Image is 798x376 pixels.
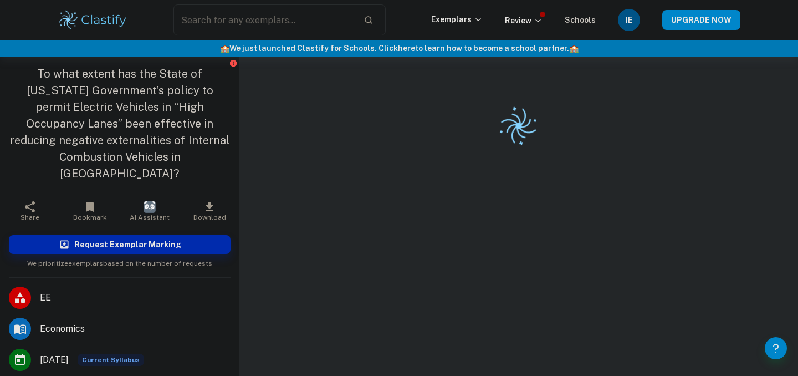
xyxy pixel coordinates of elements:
[27,254,212,268] span: We prioritize exemplars based on the number of requests
[180,195,239,226] button: Download
[40,322,231,336] span: Economics
[505,14,543,27] p: Review
[492,99,545,152] img: Clastify logo
[144,201,156,213] img: AI Assistant
[9,65,231,182] h1: To what extent has the State of [US_STATE] Government’s policy to permit Electric Vehicles in “Hi...
[431,13,483,26] p: Exemplars
[60,195,120,226] button: Bookmark
[618,9,640,31] button: IE
[9,235,231,254] button: Request Exemplar Marking
[21,214,39,221] span: Share
[130,214,170,221] span: AI Assistant
[40,291,231,304] span: EE
[398,44,415,53] a: here
[120,195,180,226] button: AI Assistant
[220,44,229,53] span: 🏫
[193,214,226,221] span: Download
[74,238,181,251] h6: Request Exemplar Marking
[662,10,740,30] button: UPGRADE NOW
[569,44,579,53] span: 🏫
[623,14,636,26] h6: IE
[765,337,787,359] button: Help and Feedback
[73,214,107,221] span: Bookmark
[173,4,355,35] input: Search for any exemplars...
[78,354,144,366] span: Current Syllabus
[2,42,796,54] h6: We just launched Clastify for Schools. Click to learn how to become a school partner.
[565,16,596,24] a: Schools
[58,9,128,31] img: Clastify logo
[40,353,69,367] span: [DATE]
[78,354,144,366] div: This exemplar is based on the current syllabus. Feel free to refer to it for inspiration/ideas wh...
[229,59,237,67] button: Report issue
